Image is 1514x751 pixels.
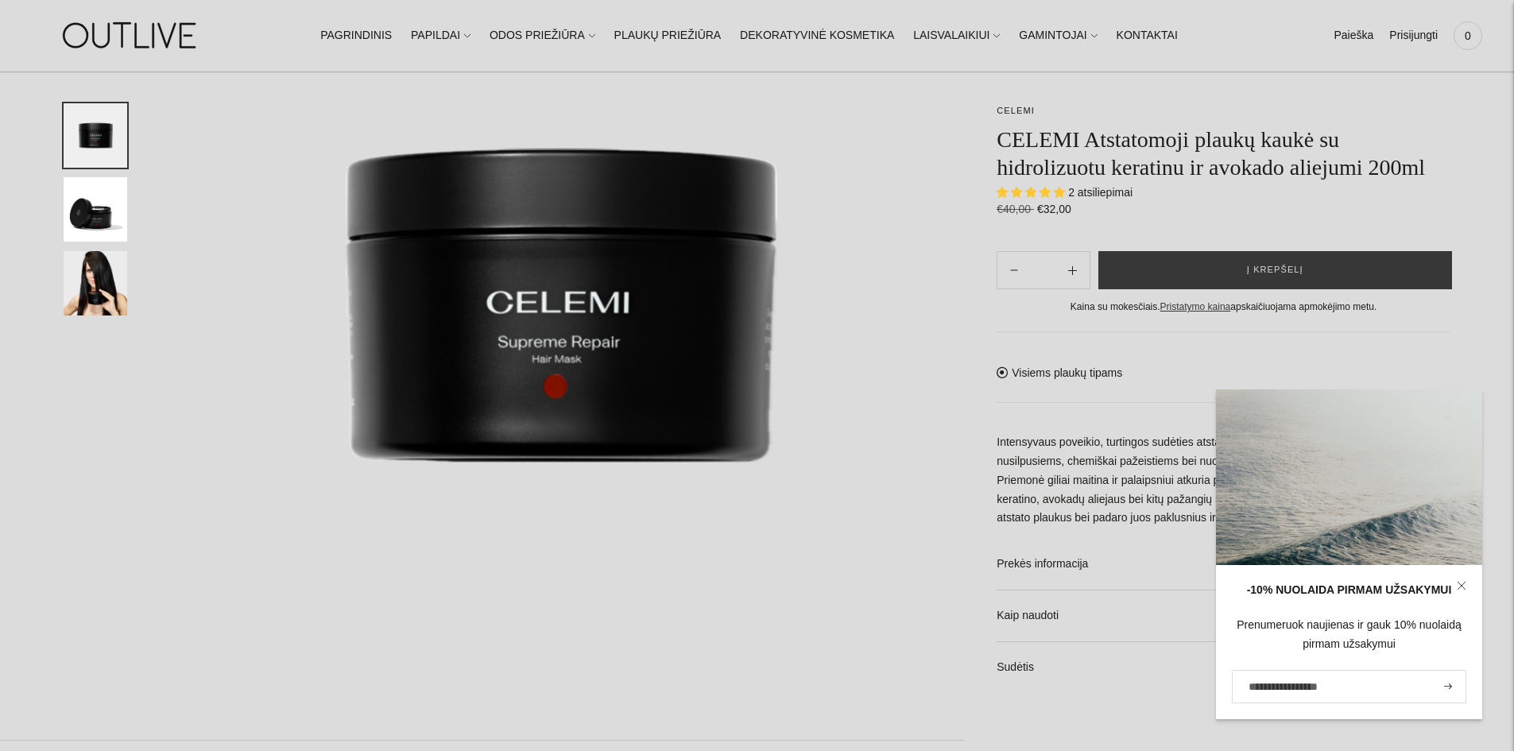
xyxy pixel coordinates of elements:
[64,103,127,168] button: Translation missing: en.general.accessibility.image_thumbail
[997,299,1450,315] div: Kaina su mokesčiais. apskaičiuojama apmokėjimo metu.
[997,126,1450,181] h1: CELEMI Atstatomoji plaukų kaukė su hidrolizuotu keratinu ir avokado aliejumi 200ml
[1247,262,1303,278] span: Į krepšelį
[1117,18,1178,53] a: KONTAKTAI
[1334,18,1373,53] a: Paieška
[997,106,1035,115] a: CELEMI
[614,18,722,53] a: PLAUKŲ PRIEŽIŪRA
[64,251,127,315] button: Translation missing: en.general.accessibility.image_thumbail
[64,177,127,242] button: Translation missing: en.general.accessibility.image_thumbail
[997,251,1031,289] button: Add product quantity
[740,18,894,53] a: DEKORATYVINĖ KOSMETIKA
[490,18,595,53] a: ODOS PRIEŽIŪRA
[1068,186,1133,199] span: 2 atsiliepimai
[411,18,470,53] a: PAPILDAI
[1454,18,1482,53] a: 0
[1098,251,1452,289] button: Į krepšelį
[997,186,1068,199] span: 5.00 stars
[1232,581,1466,600] div: -10% NUOLAIDA PIRMAM UŽSAKYMUI
[997,590,1450,641] a: Kaip naudoti
[997,539,1450,590] a: Prekės informacija
[1055,251,1090,289] button: Subtract product quantity
[1389,18,1438,53] a: Prisijungti
[997,642,1450,693] a: Sudėtis
[1160,301,1231,312] a: Pristatymo kaina
[1037,203,1071,215] span: €32,00
[1019,18,1097,53] a: GAMINTOJAI
[320,18,392,53] a: PAGRINDINIS
[997,203,1034,215] s: €40,00
[997,433,1450,528] p: Intensyvaus poveikio, turtingos sudėties atstatomoji kaukė puikiai tiks išsausėjusiems, nusilpusi...
[997,331,1450,693] div: Visiems plaukų tipams
[1232,616,1466,654] div: Prenumeruok naujienas ir gauk 10% nuolaidą pirmam užsakymui
[913,18,1000,53] a: LAISVALAIKIUI
[1457,25,1479,47] span: 0
[32,8,230,63] img: OUTLIVE
[1031,259,1055,282] input: Product quantity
